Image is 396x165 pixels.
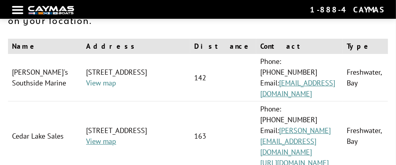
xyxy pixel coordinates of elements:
th: Address [82,39,190,54]
th: Name [8,39,82,54]
td: [STREET_ADDRESS] [82,54,190,101]
th: Distance [190,39,256,54]
a: View map [86,78,116,87]
div: 1-888-4CAYMAS [310,4,384,15]
td: Freshwater, Bay [343,54,388,101]
a: View map [86,137,116,146]
th: Type [343,39,388,54]
a: [EMAIL_ADDRESS][DOMAIN_NAME] [260,78,335,98]
th: Contact [256,39,343,54]
td: [PERSON_NAME]'s Southside Marine [8,54,82,101]
td: 142 [190,54,256,101]
a: [PERSON_NAME][EMAIL_ADDRESS][DOMAIN_NAME] [260,126,331,157]
td: Phone: [PHONE_NUMBER] Email: [256,54,343,101]
img: white-logo-c9c8dbefe5ff5ceceb0f0178aa75bf4bb51f6bca0971e226c86eb53dfe498488.png [28,6,74,14]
